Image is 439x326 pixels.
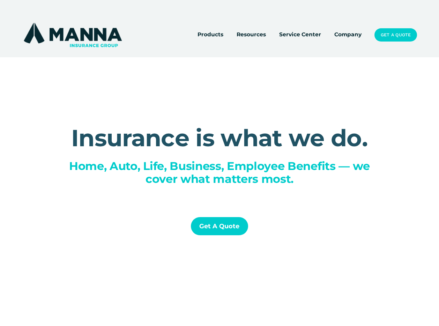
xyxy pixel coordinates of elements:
span: Resources [237,30,266,39]
strong: Insurance is what we do. [71,124,368,152]
a: Service Center [279,30,321,40]
span: Products [198,30,223,39]
img: Manna Insurance Group [22,21,124,49]
a: folder dropdown [198,30,223,40]
a: Get a Quote [374,28,417,41]
span: Home, Auto, Life, Business, Employee Benefits — we cover what matters most. [69,159,373,186]
a: Company [334,30,362,40]
a: folder dropdown [237,30,266,40]
a: Get a Quote [191,217,248,236]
